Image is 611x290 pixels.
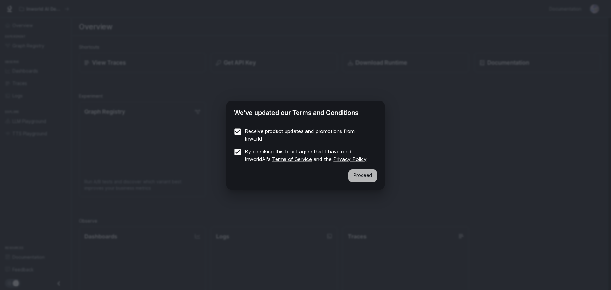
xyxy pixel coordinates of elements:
[348,169,377,182] button: Proceed
[226,101,385,122] h2: We've updated our Terms and Conditions
[272,156,312,162] a: Terms of Service
[245,148,372,163] p: By checking this box I agree that I have read InworldAI's and the .
[333,156,366,162] a: Privacy Policy
[245,127,372,143] p: Receive product updates and promotions from Inworld.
